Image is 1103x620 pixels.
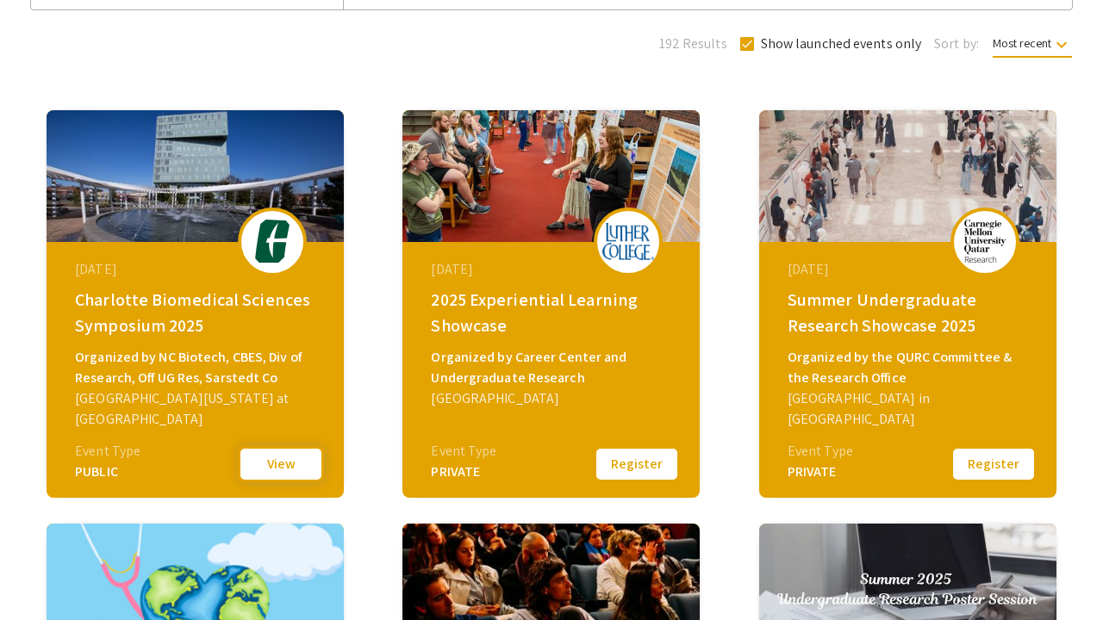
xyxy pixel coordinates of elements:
img: biomedical-sciences2025_eventCoverPhoto_f0c029__thumb.jpg [47,110,344,242]
div: Charlotte Biomedical Sciences Symposium 2025 [75,287,320,338]
span: Sort by: [934,34,979,54]
img: 2025-experiential-learning-showcase_eventCoverPhoto_3051d9__thumb.jpg [402,110,700,242]
img: biomedical-sciences2025_eventLogo_e7ea32_.png [246,220,298,263]
div: [GEOGRAPHIC_DATA] in [GEOGRAPHIC_DATA] [788,388,1032,430]
div: [DATE] [75,259,320,280]
span: 192 Results [659,34,727,54]
div: 2025 Experiential Learning Showcase [431,287,676,338]
img: summer-undergraduate-research-showcase-2025_eventLogo_367938_.png [959,220,1011,263]
div: Event Type [75,441,140,462]
iframe: Chat [13,542,73,607]
img: summer-undergraduate-research-showcase-2025_eventCoverPhoto_d7183b__thumb.jpg [759,110,1056,242]
div: [GEOGRAPHIC_DATA][US_STATE] at [GEOGRAPHIC_DATA] [75,388,320,430]
div: [DATE] [431,259,676,280]
div: Summer Undergraduate Research Showcase 2025 [788,287,1032,338]
div: Organized by Career Center and Undergraduate Research [431,347,676,388]
div: Event Type [431,441,496,462]
button: View [238,446,324,482]
img: 2025-experiential-learning-showcase_eventLogo_377aea_.png [602,223,654,260]
div: PUBLIC [75,462,140,482]
mat-icon: keyboard_arrow_down [1051,34,1072,55]
div: [DATE] [788,259,1032,280]
div: [GEOGRAPHIC_DATA] [431,388,676,409]
span: Most recent [993,35,1072,58]
button: Most recent [979,28,1086,59]
div: Organized by the QURC Committee & the Research Office [788,347,1032,388]
div: Event Type [788,441,853,462]
span: Show launched events only [761,34,922,54]
button: Register [950,446,1037,482]
div: PRIVATE [788,462,853,482]
button: Register [594,446,680,482]
div: PRIVATE [431,462,496,482]
div: Organized by NC Biotech, CBES, Div of Research, Off UG Res, Sarstedt Co [75,347,320,388]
